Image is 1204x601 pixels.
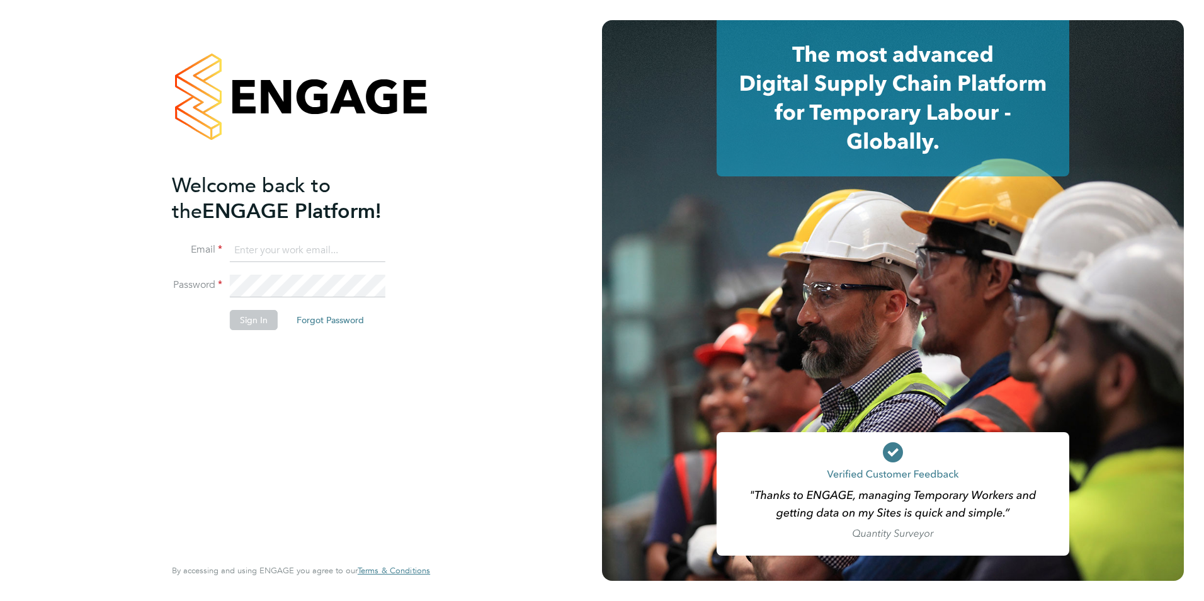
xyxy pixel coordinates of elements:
label: Email [172,243,222,256]
button: Forgot Password [287,310,374,330]
label: Password [172,278,222,292]
span: By accessing and using ENGAGE you agree to our [172,565,430,576]
input: Enter your work email... [230,239,385,262]
span: Welcome back to the [172,173,331,224]
h2: ENGAGE Platform! [172,173,417,224]
button: Sign In [230,310,278,330]
a: Terms & Conditions [358,566,430,576]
